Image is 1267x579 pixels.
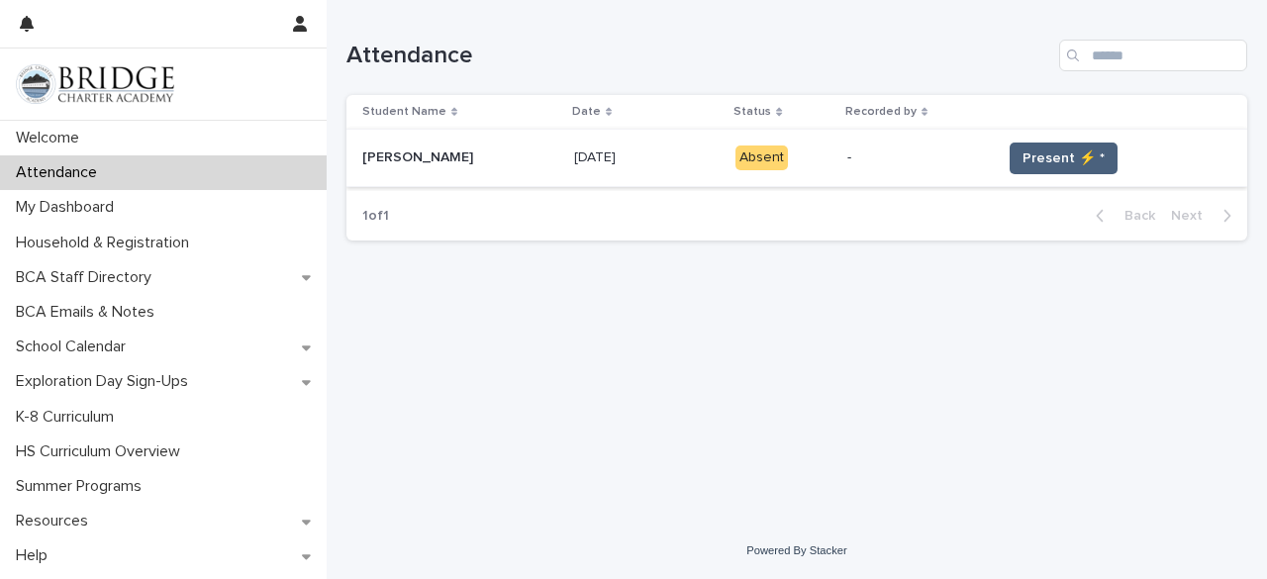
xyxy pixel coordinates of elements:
p: BCA Staff Directory [8,268,167,287]
p: Help [8,546,63,565]
p: BCA Emails & Notes [8,303,170,322]
p: K-8 Curriculum [8,408,130,427]
p: Student Name [362,101,446,123]
button: Present ⚡ * [1010,143,1118,174]
p: 1 of 1 [346,192,405,241]
h1: Attendance [346,42,1051,70]
img: V1C1m3IdTEidaUdm9Hs0 [16,64,174,104]
p: Exploration Day Sign-Ups [8,372,204,391]
p: Resources [8,512,104,531]
p: Welcome [8,129,95,147]
span: Back [1113,209,1155,223]
p: Status [733,101,771,123]
button: Next [1163,207,1247,225]
p: Recorded by [845,101,917,123]
div: Absent [735,145,788,170]
p: - [847,149,986,166]
p: Attendance [8,163,113,182]
a: Powered By Stacker [746,544,846,556]
input: Search [1059,40,1247,71]
p: HS Curriculum Overview [8,442,196,461]
p: Household & Registration [8,234,205,252]
p: School Calendar [8,338,142,356]
tr: [PERSON_NAME][PERSON_NAME] [DATE][DATE] Absent-Present ⚡ * [346,130,1247,187]
button: Back [1080,207,1163,225]
span: Present ⚡ * [1023,148,1105,168]
p: Date [572,101,601,123]
p: Summer Programs [8,477,157,496]
p: [DATE] [574,145,620,166]
p: My Dashboard [8,198,130,217]
p: [PERSON_NAME] [362,145,477,166]
span: Next [1171,209,1215,223]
